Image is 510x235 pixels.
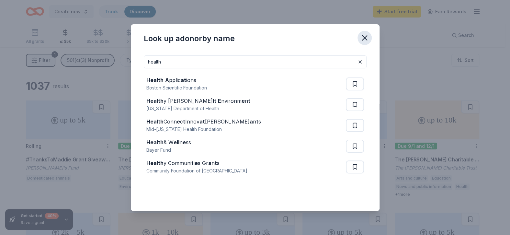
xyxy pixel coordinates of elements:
strong: a [250,118,253,125]
div: pp ic ions [146,76,207,84]
strong: Health [146,98,164,104]
strong: t [256,118,258,125]
strong: Health [146,77,164,83]
div: Bayer Fund [146,146,191,154]
div: Look up a donor by name [144,33,235,44]
strong: Health [146,160,164,166]
strong: at [199,118,205,125]
strong: Health [146,139,164,146]
strong: t [191,160,194,166]
div: y [PERSON_NAME] nvironm n [146,97,250,105]
strong: ell [174,139,179,146]
strong: E [218,98,221,104]
div: Mid-[US_STATE] Health Foundation [146,125,261,133]
strong: A [165,77,169,83]
strong: t [215,160,217,166]
div: Conn c Innov [PERSON_NAME] n s [146,118,261,125]
div: Community Foundation of [GEOGRAPHIC_DATA] [146,167,247,175]
strong: t [248,98,250,104]
input: Search [144,55,367,68]
strong: lt [213,98,216,104]
div: & W n ss [146,138,191,146]
strong: l [176,77,177,83]
div: [US_STATE] Department of Health [146,105,250,112]
div: y Communi i s Gr n s [146,159,247,167]
strong: e [195,160,198,166]
strong: t [183,118,185,125]
strong: e [242,98,245,104]
div: Boston Scientific Foundation [146,84,207,92]
strong: Health [146,118,164,125]
strong: e [177,118,180,125]
strong: at [181,77,186,83]
strong: e [183,139,186,146]
strong: a [208,160,211,166]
